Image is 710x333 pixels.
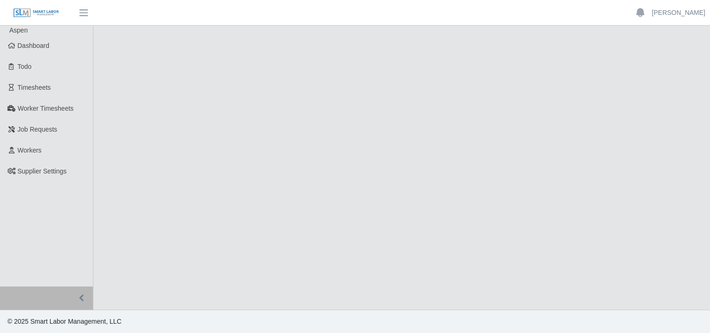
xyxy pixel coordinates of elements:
span: Timesheets [18,84,51,91]
span: © 2025 Smart Labor Management, LLC [7,318,121,325]
span: Job Requests [18,126,58,133]
span: Worker Timesheets [18,105,73,112]
span: Aspen [9,27,28,34]
span: Todo [18,63,32,70]
span: Dashboard [18,42,50,49]
img: SLM Logo [13,8,59,18]
span: Supplier Settings [18,167,67,175]
span: Workers [18,147,42,154]
a: [PERSON_NAME] [652,8,705,18]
